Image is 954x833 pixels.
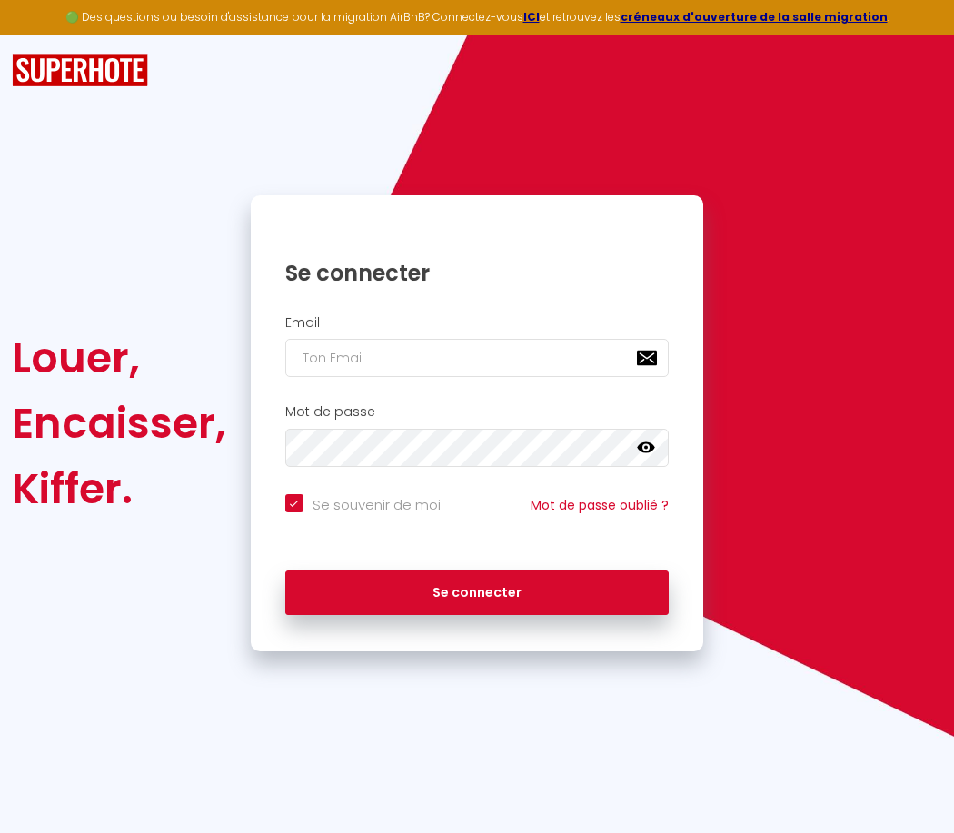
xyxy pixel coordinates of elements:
div: Louer, [12,325,226,391]
div: Encaisser, [12,391,226,456]
button: Se connecter [285,570,670,616]
div: Kiffer. [12,456,226,521]
a: créneaux d'ouverture de la salle migration [621,9,888,25]
h2: Mot de passe [285,404,670,420]
h2: Email [285,315,670,331]
img: SuperHote logo [12,54,148,87]
input: Ton Email [285,339,670,377]
a: ICI [523,9,540,25]
h1: Se connecter [285,259,670,287]
a: Mot de passe oublié ? [531,496,669,514]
